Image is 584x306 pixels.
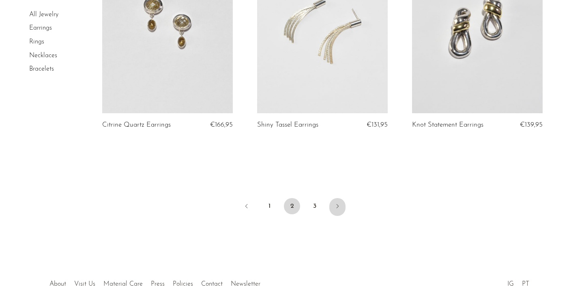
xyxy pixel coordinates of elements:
a: Necklaces [29,52,57,59]
a: Rings [29,39,44,45]
a: Citrine Quartz Earrings [102,121,171,129]
a: Knot Statement Earrings [412,121,483,129]
a: Policies [173,281,193,287]
a: Earrings [29,25,52,32]
ul: Social Medias [503,274,533,290]
a: Shiny Tassel Earrings [257,121,318,129]
a: Next [329,198,346,216]
a: PT [522,281,529,287]
a: Material Care [103,281,143,287]
a: Press [151,281,165,287]
a: All Jewelry [29,11,58,18]
a: Bracelets [29,66,54,72]
a: Previous [238,198,255,216]
span: €131,95 [367,121,388,128]
a: 1 [261,198,277,214]
ul: Quick links [45,274,264,290]
a: IG [507,281,514,287]
a: Contact [201,281,223,287]
span: €139,95 [520,121,543,128]
a: Visit Us [74,281,95,287]
span: 2 [284,198,300,214]
a: 3 [307,198,323,214]
span: €166,95 [210,121,233,128]
a: About [49,281,66,287]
